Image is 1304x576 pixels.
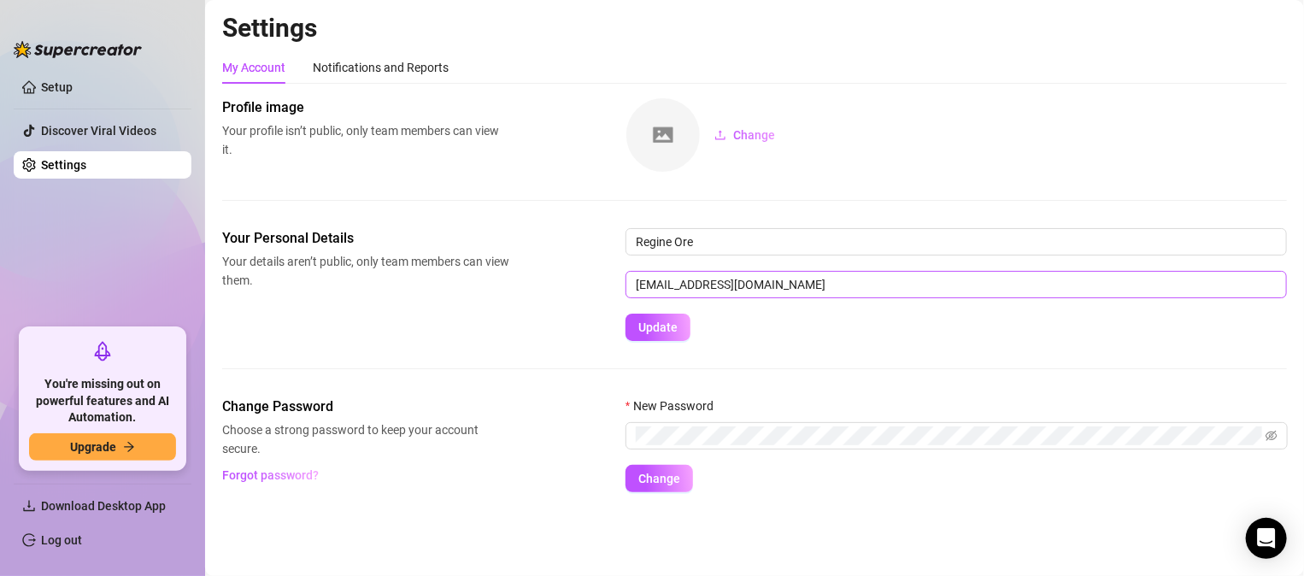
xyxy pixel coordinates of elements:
div: My Account [222,58,285,77]
span: Choose a strong password to keep your account secure. [222,420,509,458]
button: Change [701,121,789,149]
span: Change Password [222,397,509,417]
span: upload [714,129,726,141]
span: Profile image [222,97,509,118]
span: Your details aren’t public, only team members can view them. [222,252,509,290]
span: Change [638,472,680,485]
input: Enter name [626,228,1287,256]
span: You're missing out on powerful features and AI Automation. [29,376,176,426]
span: Update [638,320,678,334]
input: Enter new email [626,271,1287,298]
span: Change [733,128,775,142]
span: download [22,499,36,513]
img: square-placeholder.png [626,98,700,172]
button: Forgot password? [222,461,320,489]
span: rocket [92,341,113,361]
span: Your Personal Details [222,228,509,249]
a: Settings [41,158,86,172]
span: eye-invisible [1266,430,1278,442]
span: arrow-right [123,441,135,453]
button: Update [626,314,690,341]
label: New Password [626,397,725,415]
input: New Password [636,426,1262,445]
span: Download Desktop App [41,499,166,513]
button: Upgradearrow-right [29,433,176,461]
img: logo-BBDzfeDw.svg [14,41,142,58]
button: Change [626,465,693,492]
h2: Settings [222,12,1287,44]
a: Log out [41,533,82,547]
span: Forgot password? [223,468,320,482]
a: Discover Viral Videos [41,124,156,138]
span: Upgrade [70,440,116,454]
span: Your profile isn’t public, only team members can view it. [222,121,509,159]
a: Setup [41,80,73,94]
div: Notifications and Reports [313,58,449,77]
div: Open Intercom Messenger [1246,518,1287,559]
